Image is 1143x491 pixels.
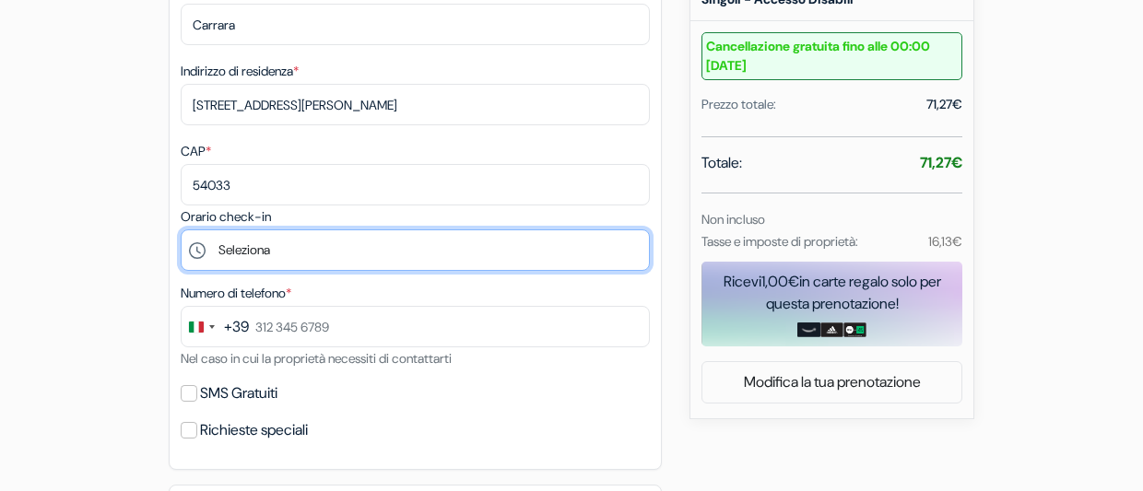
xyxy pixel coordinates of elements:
small: 16,13€ [928,233,962,250]
button: Change country, selected Italy (+39) [182,307,249,346]
label: CAP [181,142,211,161]
img: amazon-card-no-text.png [797,322,820,337]
label: Orario check-in [181,207,271,227]
label: Numero di telefono [181,284,291,303]
label: Indirizzo di residenza [181,62,299,81]
small: Cancellazione gratuita fino alle 00:00 [DATE] [701,32,962,80]
div: Ricevi in carte regalo solo per questa prenotazione! [701,271,962,315]
span: 1,00€ [761,272,799,291]
small: Tasse e imposte di proprietà: [701,233,858,250]
small: Nel caso in cui la proprietà necessiti di contattarti [181,350,452,367]
img: uber-uber-eats-card.png [843,322,866,337]
span: Totale: [701,152,742,174]
div: +39 [224,316,249,338]
input: 312 345 6789 [181,306,650,347]
label: SMS Gratuiti [200,380,277,406]
a: Modifica la tua prenotazione [702,365,961,400]
div: 71,27€ [926,95,962,114]
small: Non incluso [701,211,765,228]
img: adidas-card.png [820,322,843,337]
div: Prezzo totale: [701,95,776,114]
label: Richieste speciali [200,417,308,443]
strong: 71,27€ [920,153,962,172]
